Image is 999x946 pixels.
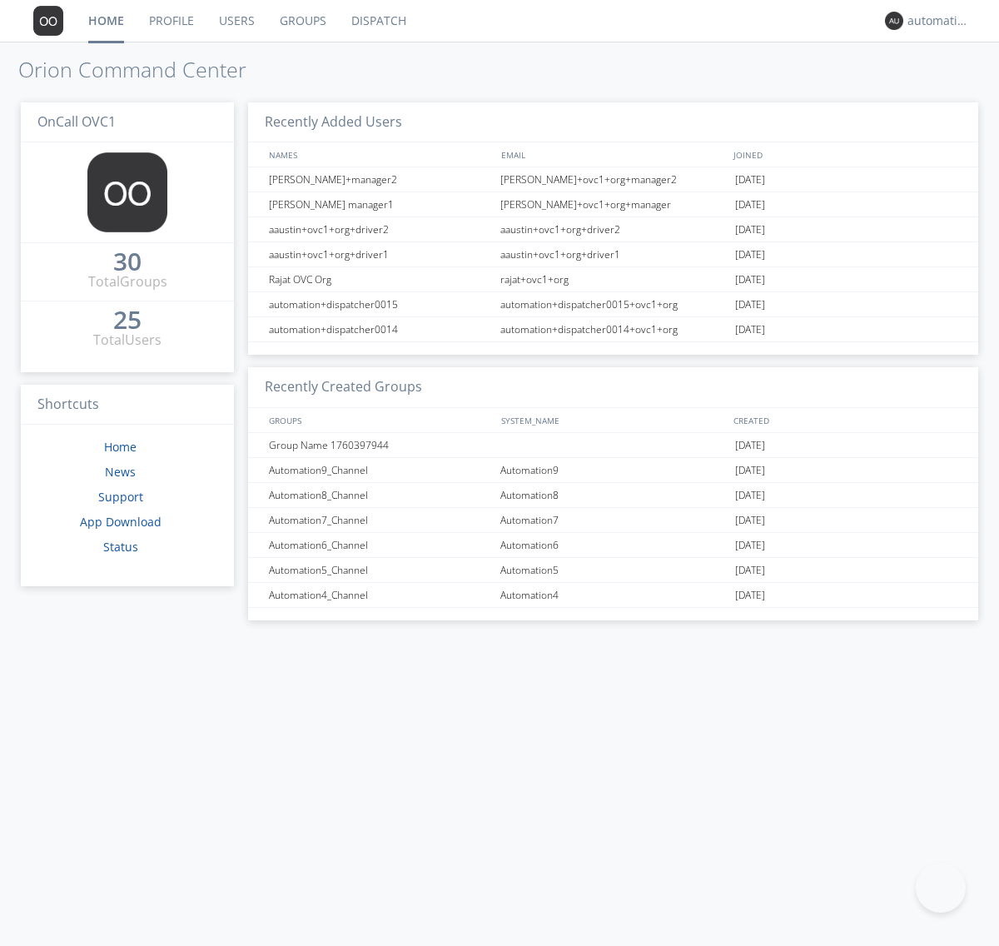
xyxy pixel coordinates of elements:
div: JOINED [729,142,962,167]
a: Automation5_ChannelAutomation5[DATE] [248,558,978,583]
div: Automation9_Channel [265,458,495,482]
span: [DATE] [735,508,765,533]
div: [PERSON_NAME]+ovc1+org+manager2 [496,167,731,192]
iframe: Toggle Customer Support [916,863,966,913]
div: automation+dispatcher0014+ovc1+org [496,317,731,341]
a: Home [104,439,137,455]
div: Automation5_Channel [265,558,495,582]
div: Total Groups [88,272,167,291]
h3: Shortcuts [21,385,234,426]
a: Automation8_ChannelAutomation8[DATE] [248,483,978,508]
span: [DATE] [735,167,765,192]
div: automation+dispatcher0015+ovc1+org [496,292,731,316]
span: [DATE] [735,433,765,458]
span: [DATE] [735,192,765,217]
a: Automation6_ChannelAutomation6[DATE] [248,533,978,558]
div: Automation9 [496,458,731,482]
a: Automation4_ChannelAutomation4[DATE] [248,583,978,608]
span: [DATE] [735,558,765,583]
span: [DATE] [735,533,765,558]
a: automation+dispatcher0015automation+dispatcher0015+ovc1+org[DATE] [248,292,978,317]
div: [PERSON_NAME]+manager2 [265,167,495,192]
a: App Download [80,514,162,530]
img: 373638.png [33,6,63,36]
span: [DATE] [735,483,765,508]
span: [DATE] [735,583,765,608]
a: aaustin+ovc1+org+driver2aaustin+ovc1+org+driver2[DATE] [248,217,978,242]
div: aaustin+ovc1+org+driver1 [265,242,495,266]
a: News [105,464,136,480]
img: 373638.png [885,12,903,30]
a: Support [98,489,143,505]
div: [PERSON_NAME]+ovc1+org+manager [496,192,731,217]
span: [DATE] [735,317,765,342]
div: Automation4_Channel [265,583,495,607]
div: Automation6_Channel [265,533,495,557]
a: Group Name 1760397944[DATE] [248,433,978,458]
div: automation+dispatcher0014 [265,317,495,341]
div: GROUPS [265,408,493,432]
a: aaustin+ovc1+org+driver1aaustin+ovc1+org+driver1[DATE] [248,242,978,267]
div: SYSTEM_NAME [497,408,729,432]
a: 30 [113,253,142,272]
div: Automation8 [496,483,731,507]
div: aaustin+ovc1+org+driver2 [496,217,731,241]
div: Total Users [93,331,162,350]
span: [DATE] [735,458,765,483]
a: 25 [113,311,142,331]
div: Rajat OVC Org [265,267,495,291]
span: [DATE] [735,217,765,242]
div: automation+dispatcher0014 [907,12,970,29]
a: Automation7_ChannelAutomation7[DATE] [248,508,978,533]
div: 25 [113,311,142,328]
h3: Recently Created Groups [248,367,978,408]
h3: Recently Added Users [248,102,978,143]
div: rajat+ovc1+org [496,267,731,291]
div: Automation7 [496,508,731,532]
div: EMAIL [497,142,729,167]
span: [DATE] [735,267,765,292]
a: automation+dispatcher0014automation+dispatcher0014+ovc1+org[DATE] [248,317,978,342]
div: Automation5 [496,558,731,582]
div: NAMES [265,142,493,167]
a: [PERSON_NAME]+manager2[PERSON_NAME]+ovc1+org+manager2[DATE] [248,167,978,192]
div: aaustin+ovc1+org+driver1 [496,242,731,266]
div: Group Name 1760397944 [265,433,495,457]
a: Automation9_ChannelAutomation9[DATE] [248,458,978,483]
a: Rajat OVC Orgrajat+ovc1+org[DATE] [248,267,978,292]
div: aaustin+ovc1+org+driver2 [265,217,495,241]
span: OnCall OVC1 [37,112,116,131]
span: [DATE] [735,242,765,267]
div: CREATED [729,408,962,432]
div: [PERSON_NAME] manager1 [265,192,495,217]
a: Status [103,539,138,555]
div: Automation7_Channel [265,508,495,532]
div: Automation4 [496,583,731,607]
div: Automation8_Channel [265,483,495,507]
div: Automation6 [496,533,731,557]
div: automation+dispatcher0015 [265,292,495,316]
a: [PERSON_NAME] manager1[PERSON_NAME]+ovc1+org+manager[DATE] [248,192,978,217]
div: 30 [113,253,142,270]
span: [DATE] [735,292,765,317]
img: 373638.png [87,152,167,232]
